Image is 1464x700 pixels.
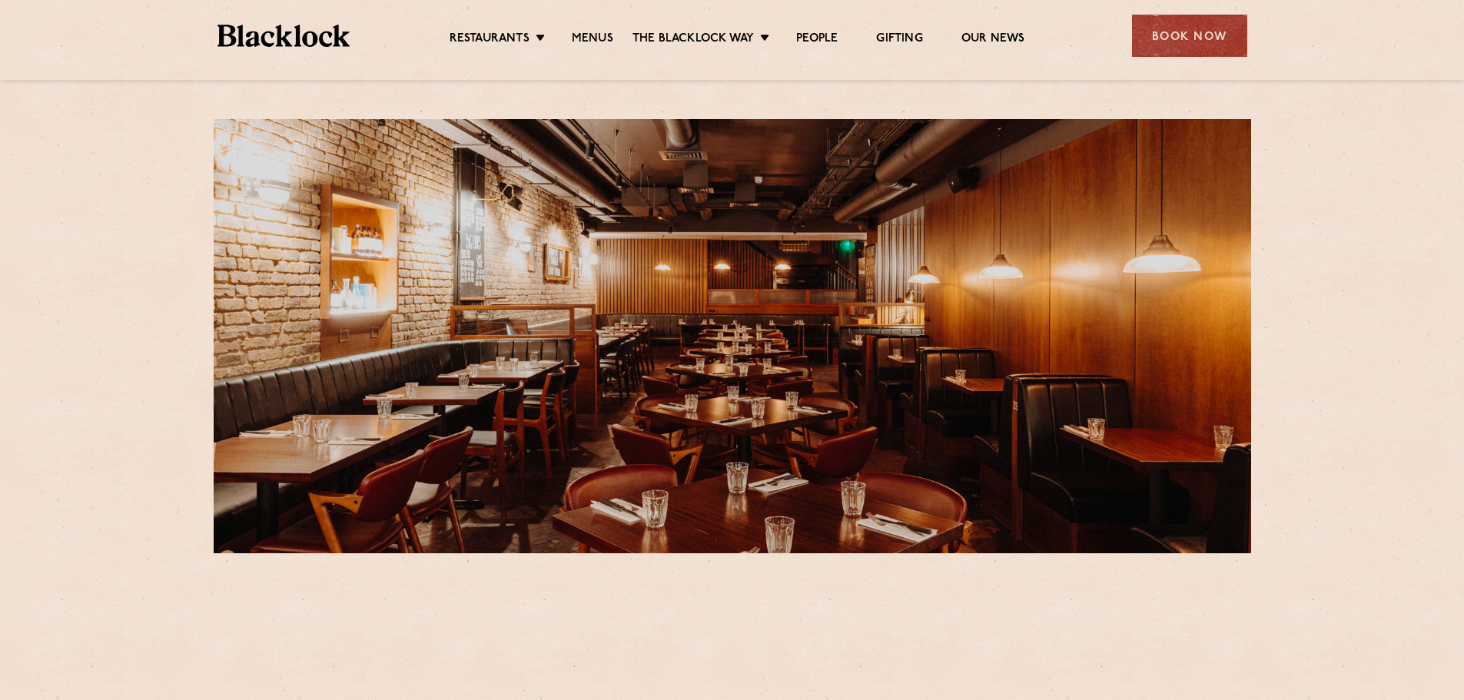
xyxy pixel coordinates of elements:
[961,32,1025,48] a: Our News
[796,32,838,48] a: People
[1132,15,1247,57] div: Book Now
[632,32,754,48] a: The Blacklock Way
[572,32,613,48] a: Menus
[217,25,350,47] img: BL_Textured_Logo-footer-cropped.svg
[876,32,922,48] a: Gifting
[450,32,529,48] a: Restaurants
